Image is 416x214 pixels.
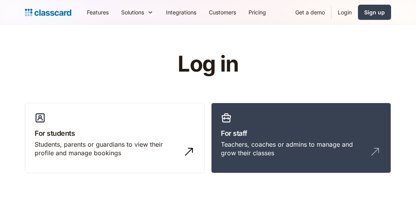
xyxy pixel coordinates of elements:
a: Logo [25,7,71,18]
div: Solutions [121,8,144,16]
h1: Log in [85,52,332,76]
a: Integrations [160,4,203,21]
a: Get a demo [289,4,331,21]
h3: For students [35,128,195,139]
a: Customers [203,4,242,21]
a: Login [331,4,358,21]
div: Sign up [364,8,385,16]
a: Features [81,4,115,21]
a: For studentsStudents, parents or guardians to view their profile and manage bookings [25,103,205,174]
a: Sign up [358,5,391,20]
div: Teachers, coaches or admins to manage and grow their classes [221,140,366,158]
a: For staffTeachers, coaches or admins to manage and grow their classes [211,103,391,174]
div: Solutions [115,4,160,21]
a: Pricing [242,4,272,21]
h3: For staff [221,128,381,139]
div: Students, parents or guardians to view their profile and manage bookings [35,140,180,158]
